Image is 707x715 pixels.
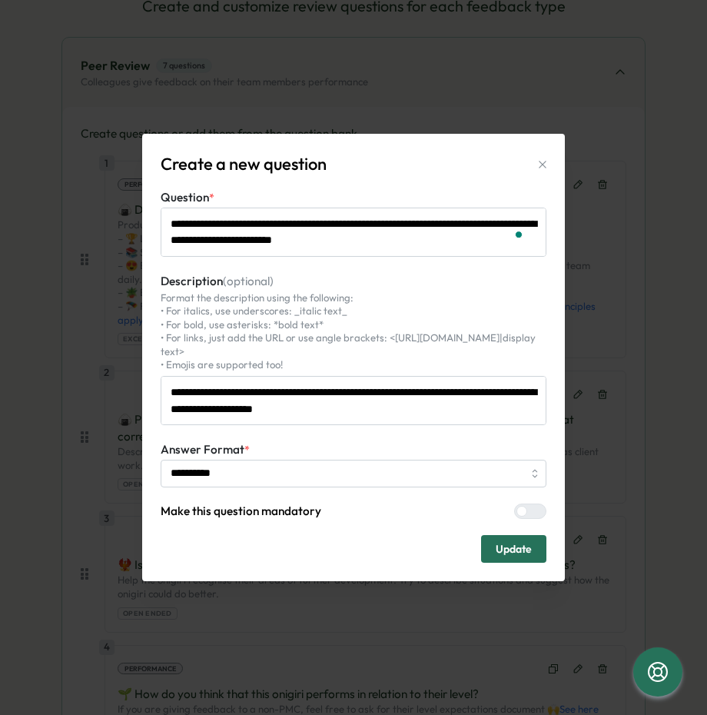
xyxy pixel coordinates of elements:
[161,274,274,288] span: Description
[161,152,327,176] p: Create a new question
[161,190,209,205] span: Question
[161,442,244,457] span: Answer Format
[481,535,546,563] button: Update
[161,208,546,257] textarea: To enrich screen reader interactions, please activate Accessibility in Grammarly extension settings
[223,274,274,288] span: (optional)
[496,536,532,562] span: Update
[161,503,321,520] span: Make this question mandatory
[161,291,536,371] span: Format the description using the following: • For italics, use underscores: _italic text_ • For b...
